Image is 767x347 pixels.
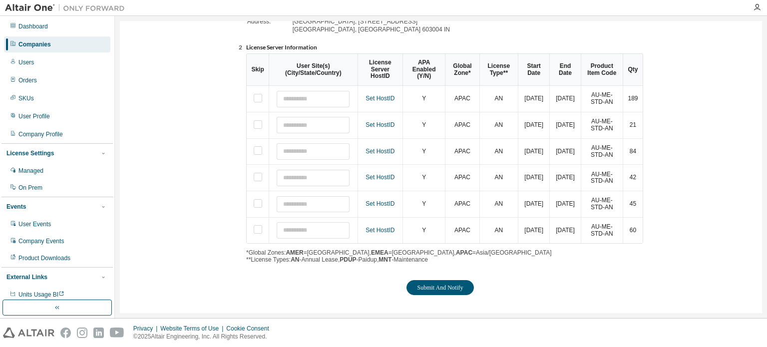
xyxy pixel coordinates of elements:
[445,138,479,165] td: APAC
[581,54,623,86] th: Product Item Code
[110,328,124,338] img: youtube.svg
[6,273,47,281] div: External Links
[18,291,64,298] span: Units Usage BI
[479,54,518,86] th: License Type**
[623,164,643,191] td: 42
[581,138,623,165] td: AU-ME-STD-AN
[18,76,37,84] div: Orders
[18,58,34,66] div: Users
[479,217,518,244] td: AN
[366,148,394,155] a: Set HostID
[402,54,445,86] th: APA Enabled (Y/N)
[445,191,479,217] td: APAC
[402,138,445,165] td: Y
[518,86,550,112] td: [DATE]
[623,112,643,138] td: 21
[402,217,445,244] td: Y
[366,95,394,102] a: Set HostID
[445,86,479,112] td: APAC
[133,325,160,333] div: Privacy
[518,54,550,86] th: Start Date
[518,217,550,244] td: [DATE]
[18,94,34,102] div: SKUs
[549,164,580,191] td: [DATE]
[18,40,51,48] div: Companies
[406,280,473,295] button: Submit And Notify
[549,112,580,138] td: [DATE]
[445,112,479,138] td: APAC
[246,44,643,52] li: License Server Information
[366,227,394,234] a: Set HostID
[18,112,50,120] div: User Profile
[623,217,643,244] td: 60
[366,121,394,128] a: Set HostID
[518,164,550,191] td: [DATE]
[291,256,299,263] b: AN
[18,237,64,245] div: Company Events
[549,191,580,217] td: [DATE]
[269,54,357,86] th: User Site(s) (City/State/Country)
[479,164,518,191] td: AN
[246,53,643,264] div: *Global Zones: =[GEOGRAPHIC_DATA], =[GEOGRAPHIC_DATA], =Asia/[GEOGRAPHIC_DATA] **License Types: -...
[623,191,643,217] td: 45
[160,325,226,333] div: Website Terms of Use
[379,256,391,263] b: MNT
[366,174,394,181] a: Set HostID
[581,164,623,191] td: AU-ME-STD-AN
[293,26,450,33] td: [GEOGRAPHIC_DATA], [GEOGRAPHIC_DATA] 603004 IN
[402,191,445,217] td: Y
[445,217,479,244] td: APAC
[518,138,550,165] td: [DATE]
[18,184,42,192] div: On Prem
[479,191,518,217] td: AN
[549,54,580,86] th: End Date
[5,3,130,13] img: Altair One
[581,112,623,138] td: AU-ME-STD-AN
[402,164,445,191] td: Y
[60,328,71,338] img: facebook.svg
[479,86,518,112] td: AN
[77,328,87,338] img: instagram.svg
[445,54,479,86] th: Global Zone*
[623,86,643,112] td: 189
[6,149,54,157] div: License Settings
[286,249,303,256] b: AMER
[581,217,623,244] td: AU-ME-STD-AN
[247,18,292,25] td: Address:
[581,191,623,217] td: AU-ME-STD-AN
[549,217,580,244] td: [DATE]
[549,138,580,165] td: [DATE]
[366,200,394,207] a: Set HostID
[18,254,70,262] div: Product Downloads
[479,138,518,165] td: AN
[18,22,48,30] div: Dashboard
[18,220,51,228] div: User Events
[18,167,43,175] div: Managed
[623,54,643,86] th: Qty
[549,86,580,112] td: [DATE]
[6,203,26,211] div: Events
[358,54,403,86] th: License Server HostID
[340,256,356,263] b: PDUP
[402,112,445,138] td: Y
[402,86,445,112] td: Y
[581,86,623,112] td: AU-ME-STD-AN
[445,164,479,191] td: APAC
[623,138,643,165] td: 84
[371,249,388,256] b: EMEA
[518,191,550,217] td: [DATE]
[226,325,275,333] div: Cookie Consent
[479,112,518,138] td: AN
[93,328,104,338] img: linkedin.svg
[293,18,450,25] td: [GEOGRAPHIC_DATA], [STREET_ADDRESS]
[247,54,269,86] th: Skip
[518,112,550,138] td: [DATE]
[456,249,472,256] b: APAC
[133,333,275,341] p: © 2025 Altair Engineering, Inc. All Rights Reserved.
[3,328,54,338] img: altair_logo.svg
[18,130,63,138] div: Company Profile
